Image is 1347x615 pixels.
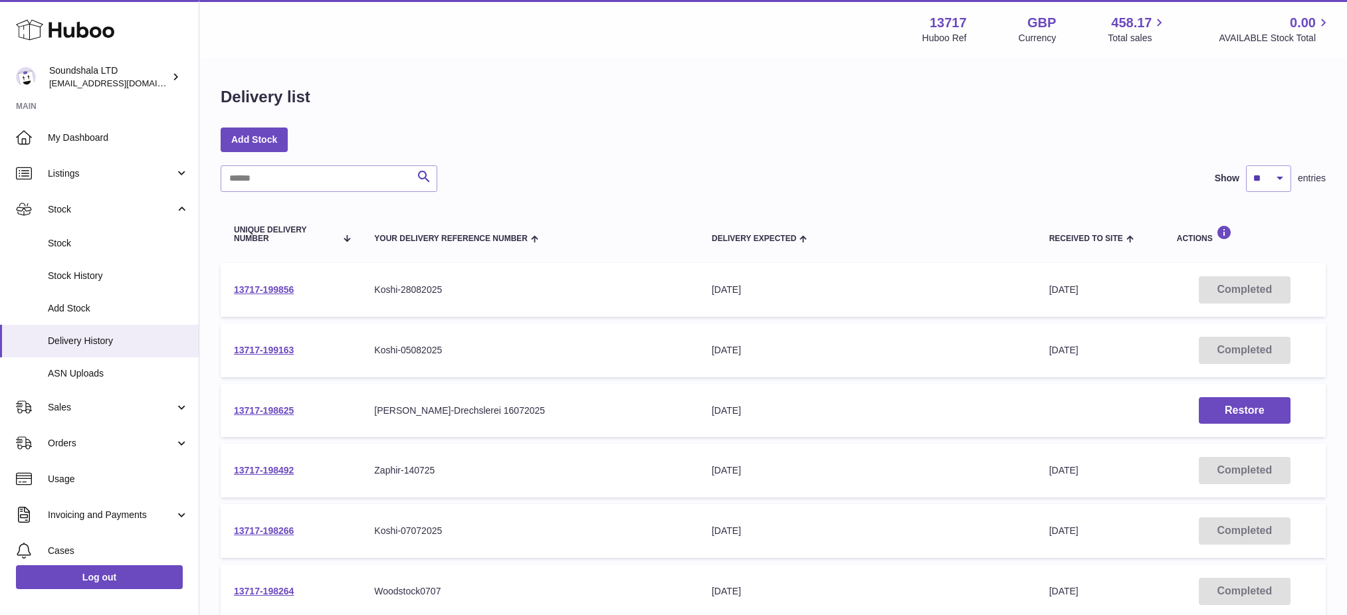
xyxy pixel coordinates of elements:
span: Received to Site [1049,234,1123,243]
span: Invoicing and Payments [48,509,175,521]
div: Woodstock0707 [374,585,685,598]
a: 458.17 Total sales [1108,14,1167,44]
div: Koshi-28082025 [374,284,685,296]
div: Currency [1019,32,1057,44]
span: My Dashboard [48,132,189,144]
span: Stock [48,237,189,250]
span: AVAILABLE Stock Total [1219,32,1331,44]
div: [DATE] [712,525,1023,537]
span: 458.17 [1111,14,1152,32]
div: [DATE] [712,585,1023,598]
div: Huboo Ref [922,32,967,44]
span: ASN Uploads [48,367,189,380]
a: 13717-198492 [234,465,294,476]
span: 0.00 [1290,14,1316,32]
a: 0.00 AVAILABLE Stock Total [1219,14,1331,44]
span: Delivery Expected [712,234,796,243]
span: Listings [48,167,175,180]
span: [DATE] [1049,284,1079,295]
div: [DATE] [712,464,1023,477]
a: 13717-199856 [234,284,294,295]
img: internalAdmin-13717@internal.huboo.com [16,67,36,87]
span: Sales [48,401,175,414]
h1: Delivery list [221,86,310,108]
div: Zaphir-140725 [374,464,685,477]
a: 13717-198266 [234,525,294,536]
span: [DATE] [1049,525,1079,536]
span: Add Stock [48,302,189,315]
label: Show [1215,172,1239,185]
a: 13717-199163 [234,345,294,355]
span: Delivery History [48,335,189,347]
button: Restore [1199,397,1291,424]
strong: GBP [1027,14,1056,32]
div: Soundshala LTD [49,64,169,90]
span: Stock History [48,270,189,282]
div: Actions [1177,225,1312,243]
span: Your Delivery Reference Number [374,234,528,243]
a: Add Stock [221,128,288,151]
strong: 13717 [930,14,967,32]
div: Koshi-07072025 [374,525,685,537]
span: [EMAIL_ADDRESS][DOMAIN_NAME] [49,78,195,88]
span: Usage [48,473,189,485]
span: [DATE] [1049,345,1079,355]
span: Orders [48,437,175,450]
span: entries [1298,172,1326,185]
span: [DATE] [1049,586,1079,596]
span: Stock [48,203,175,216]
div: [DATE] [712,404,1023,417]
div: Koshi-05082025 [374,344,685,357]
div: [DATE] [712,344,1023,357]
span: Unique Delivery Number [234,226,336,243]
a: 13717-198625 [234,405,294,416]
span: Cases [48,545,189,557]
div: [PERSON_NAME]-Drechslerei 16072025 [374,404,685,417]
span: [DATE] [1049,465,1079,476]
div: [DATE] [712,284,1023,296]
span: Total sales [1108,32,1167,44]
a: Log out [16,565,183,589]
a: 13717-198264 [234,586,294,596]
